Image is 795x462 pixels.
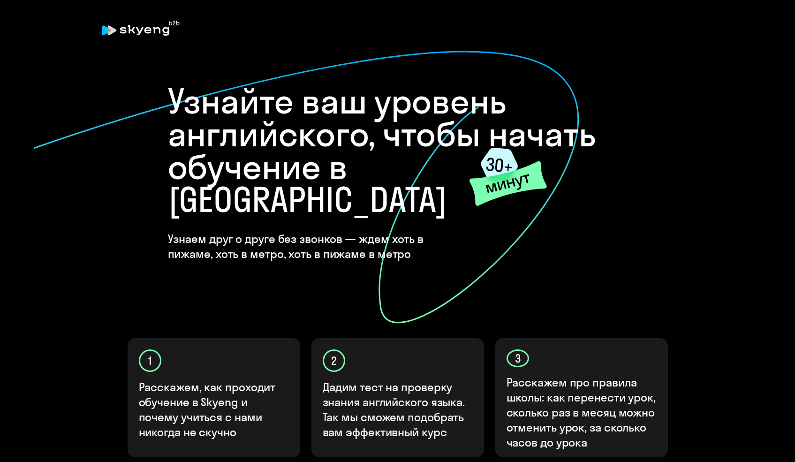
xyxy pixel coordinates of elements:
[168,231,470,261] h4: Узнаем друг о друге без звонков — ждем хоть в пижаме, хоть в метро, хоть в пижаме в метро
[168,85,628,216] h1: Узнайте ваш уровень английского, чтобы начать обучение в [GEOGRAPHIC_DATA]
[507,349,529,367] div: 3
[139,379,290,439] p: Расскажем, как проходит обучение в Skyeng и почему учиться с нами никогда не скучно
[139,349,161,372] div: 1
[323,379,474,439] p: Дадим тест на проверку знания английского языка. Так мы сможем подобрать вам эффективный курс
[323,349,345,372] div: 2
[507,375,658,450] p: Расскажем про правила школы: как перенести урок, сколько раз в месяц можно отменить урок, за скол...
